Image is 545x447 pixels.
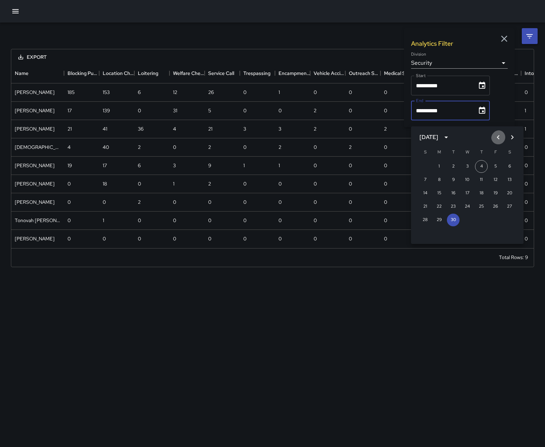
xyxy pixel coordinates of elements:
[173,107,177,114] div: 31
[173,217,176,224] div: 0
[134,63,169,83] div: Loitering
[243,144,246,151] div: 0
[447,160,460,173] button: 2
[278,63,310,83] div: Encampment Contact
[411,51,426,57] label: Division
[433,200,445,213] button: 22
[349,125,352,132] div: 0
[138,63,158,83] div: Loitering
[447,145,460,159] span: Tuesday
[208,235,211,242] div: 0
[99,63,134,83] div: Location Check
[173,199,176,206] div: 0
[461,145,474,159] span: Wednesday
[433,214,445,226] button: 29
[349,63,380,83] div: Outreach Services Provided
[489,145,502,159] span: Friday
[433,187,445,200] button: 15
[475,174,488,186] button: 11
[243,162,245,169] div: 1
[103,89,110,96] div: 153
[349,180,352,187] div: 0
[68,162,72,169] div: 19
[419,187,431,200] button: 14
[243,217,246,224] div: 0
[447,174,460,186] button: 9
[384,125,387,132] div: 2
[349,162,352,169] div: 0
[68,199,71,206] div: 0
[499,254,528,261] div: Total Rows: 9
[208,217,211,224] div: 0
[314,144,317,151] div: 0
[138,125,143,132] div: 36
[243,199,246,206] div: 0
[489,187,502,200] button: 19
[384,89,387,96] div: 0
[349,199,352,206] div: 0
[243,125,246,132] div: 3
[278,144,281,151] div: 2
[208,107,211,114] div: 5
[173,180,174,187] div: 1
[503,160,516,173] button: 6
[13,51,52,64] button: Export
[419,145,431,159] span: Sunday
[103,180,107,187] div: 18
[433,174,445,186] button: 8
[314,162,317,169] div: 0
[503,187,516,200] button: 20
[68,235,71,242] div: 0
[64,63,99,83] div: Blocking Public Sidewalk
[314,89,317,96] div: 0
[138,235,141,242] div: 0
[505,130,519,144] button: Next month
[15,180,54,187] div: Norman Haddix Jr
[138,162,141,169] div: 6
[68,89,75,96] div: 185
[208,89,214,96] div: 26
[384,180,387,187] div: 0
[411,57,508,69] div: Security
[489,200,502,213] button: 26
[314,235,317,242] div: 0
[278,107,282,114] div: 0
[475,200,488,213] button: 25
[384,144,387,151] div: 0
[68,217,71,224] div: 0
[173,63,205,83] div: Welfare Check
[138,89,141,96] div: 6
[384,107,387,114] div: 0
[310,63,345,83] div: Vehicle Accident
[68,63,99,83] div: Blocking Public Sidewalk
[349,107,352,114] div: 0
[461,200,474,213] button: 24
[208,162,211,169] div: 9
[433,145,445,159] span: Monday
[103,125,107,132] div: 41
[15,144,60,151] div: Jesus Jamaica
[314,125,316,132] div: 2
[68,125,72,132] div: 21
[208,125,212,132] div: 21
[15,162,54,169] div: Erin Kametani
[349,217,352,224] div: 0
[349,235,352,242] div: 0
[103,107,110,114] div: 139
[314,217,317,224] div: 0
[384,217,387,224] div: 0
[138,180,141,187] div: 0
[314,63,345,83] div: Vehicle Accident
[138,144,141,151] div: 2
[475,160,488,173] button: 4
[489,174,502,186] button: 12
[278,199,282,206] div: 0
[15,235,54,242] div: Chris Barnes
[173,144,176,151] div: 0
[447,200,460,213] button: 23
[15,89,54,96] div: SEAN KELLEY
[384,162,387,169] div: 0
[138,107,141,114] div: 0
[314,180,317,187] div: 0
[278,89,280,96] div: 1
